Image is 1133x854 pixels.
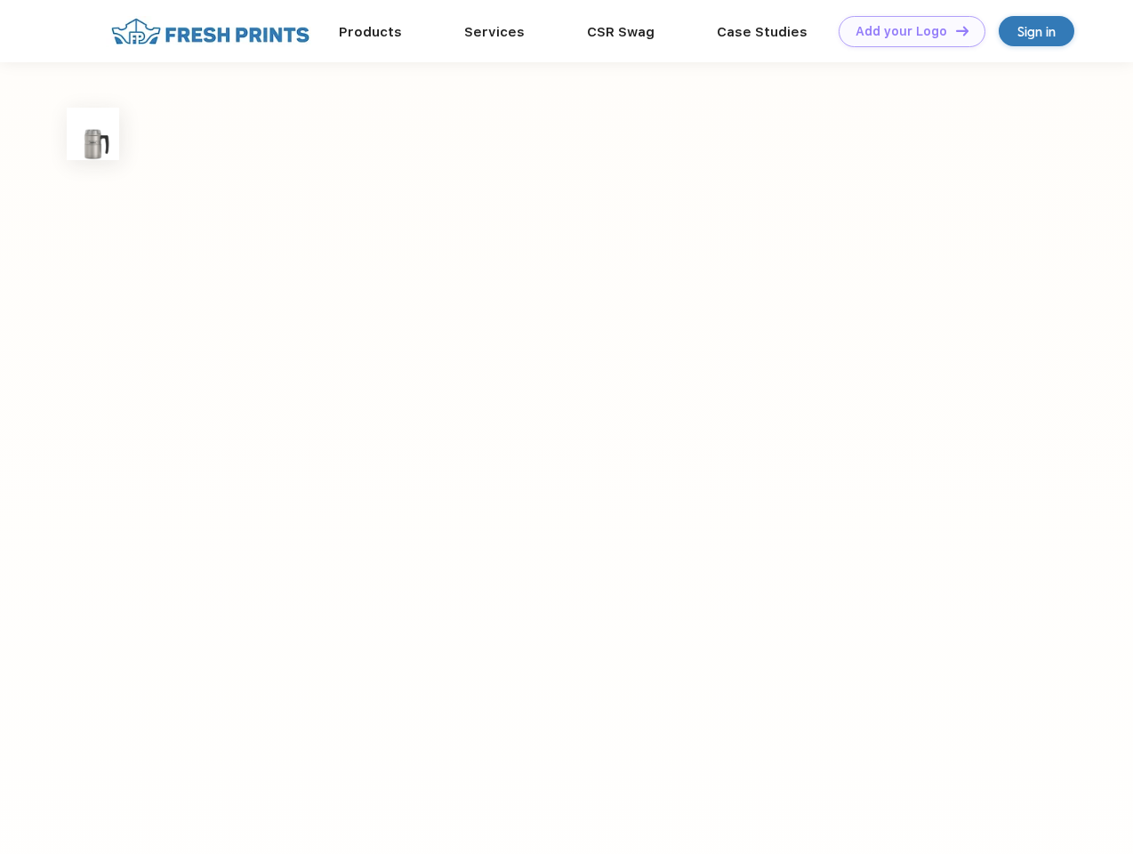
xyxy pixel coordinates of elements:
img: fo%20logo%202.webp [106,16,315,47]
div: Sign in [1017,21,1056,42]
img: func=resize&h=100 [67,108,119,160]
img: DT [956,26,968,36]
div: Add your Logo [856,24,947,39]
a: Sign in [999,16,1074,46]
a: Products [339,24,402,40]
